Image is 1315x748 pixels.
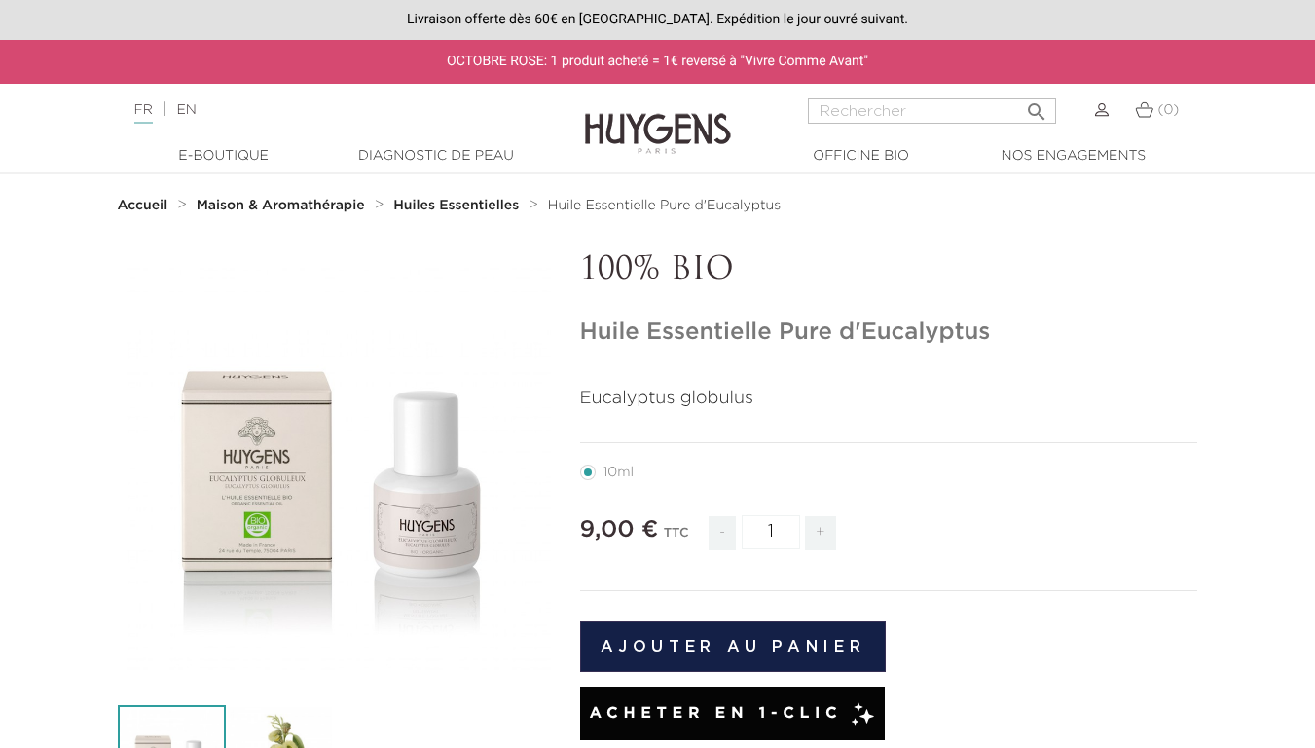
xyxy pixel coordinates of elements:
h1: Huile Essentielle Pure d'Eucalyptus [580,318,1198,347]
a: Huile Essentielle Pure d'Eucalyptus [548,198,781,213]
a: Accueil [118,198,172,213]
button: Ajouter au panier [580,621,887,672]
span: (0) [1157,103,1179,117]
span: + [805,516,836,550]
input: Rechercher [808,98,1056,124]
a: Maison & Aromathérapie [197,198,370,213]
a: Diagnostic de peau [339,146,533,167]
a: Huiles Essentielles [393,198,524,213]
div: | [125,98,533,122]
div: TTC [664,512,689,565]
p: Eucalyptus globulus [580,386,1198,412]
span: - [709,516,736,550]
label: 10ml [580,465,657,480]
p: 100% BIO [580,252,1198,289]
a: E-Boutique [127,146,321,167]
span: 9,00 € [580,518,659,542]
i:  [1025,94,1048,118]
strong: Huiles Essentielles [393,199,519,212]
a: FR [134,103,153,124]
strong: Maison & Aromathérapie [197,199,365,212]
button:  [1019,93,1054,119]
strong: Accueil [118,199,168,212]
a: EN [176,103,196,117]
span: Huile Essentielle Pure d'Eucalyptus [548,199,781,212]
img: Huygens [585,82,731,157]
a: Officine Bio [764,146,959,167]
input: Quantité [742,515,800,549]
a: Nos engagements [976,146,1171,167]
